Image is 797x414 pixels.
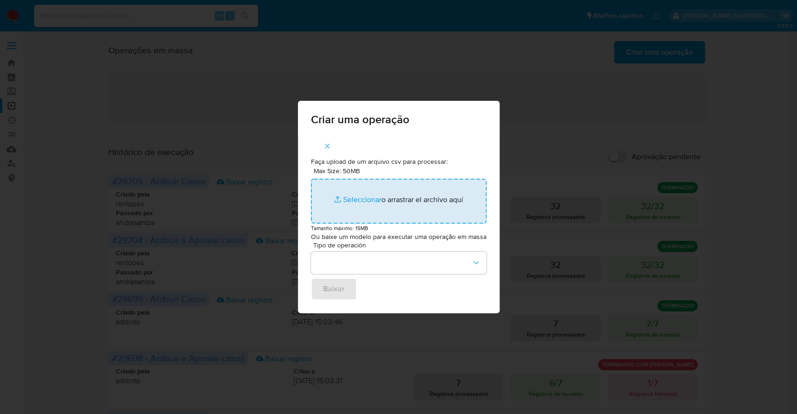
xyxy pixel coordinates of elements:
small: Tamanho máximo: 15MB [311,224,368,232]
p: Ou baixe um modelo para executar uma operação em massa [311,232,487,242]
p: Faça upload de um arquivo csv para processar: [311,157,487,167]
span: Criar uma operação [311,114,487,125]
span: Tipo de operación [313,242,489,248]
label: Max Size: 50MB [314,167,360,175]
